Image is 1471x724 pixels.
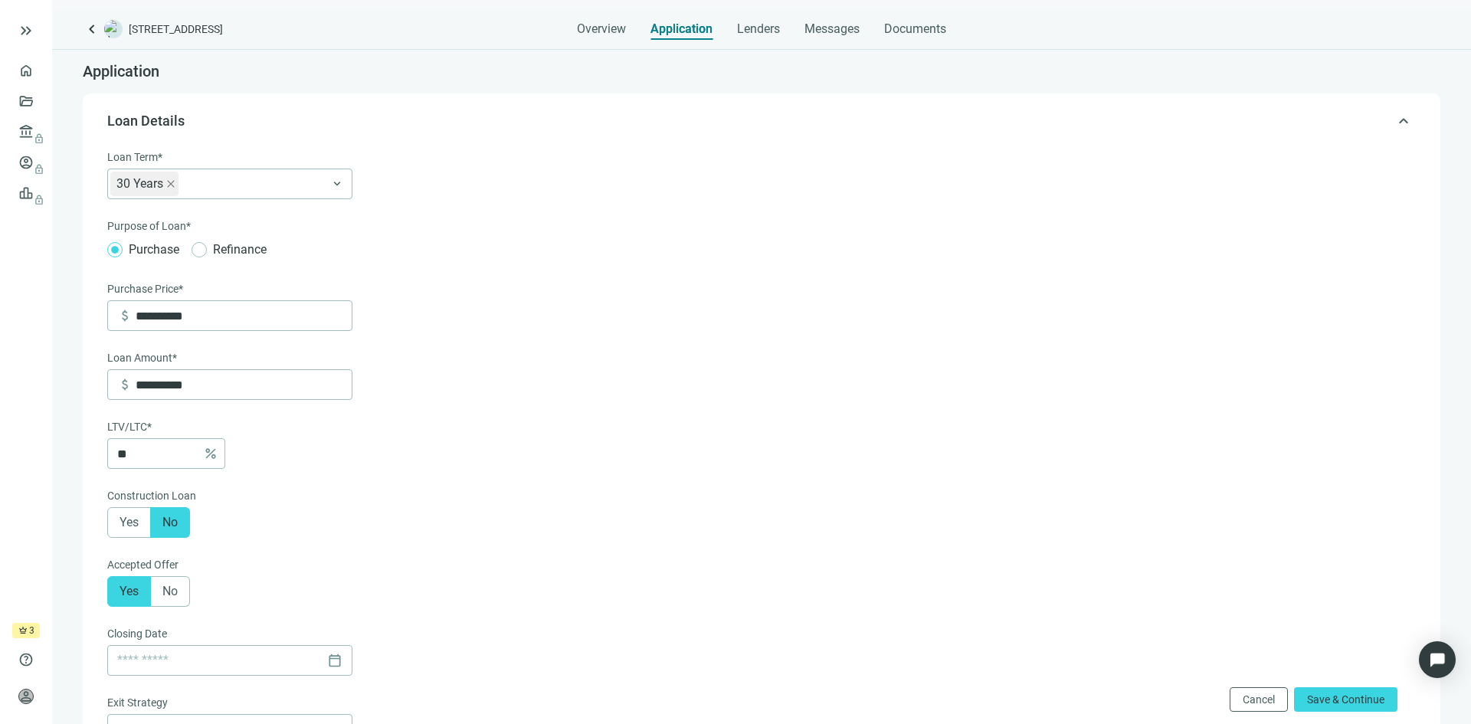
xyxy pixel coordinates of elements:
[104,20,123,38] img: deal-logo
[1307,693,1384,706] span: Save & Continue
[737,21,780,37] span: Lenders
[83,62,159,80] span: Application
[107,280,183,297] span: Purchase Price*
[1230,687,1288,712] button: Cancel
[107,418,152,435] span: LTV/LTC*
[120,515,139,529] span: Yes
[18,689,34,704] span: person
[129,21,223,37] span: [STREET_ADDRESS]
[577,21,626,37] span: Overview
[166,179,175,188] span: close
[1294,687,1397,712] button: Save & Continue
[17,21,35,40] button: keyboard_double_arrow_right
[107,694,168,711] span: Exit Strategy
[117,308,133,323] span: attach_money
[207,240,273,259] span: Refinance
[107,349,177,366] span: Loan Amount*
[107,149,162,165] span: Loan Term*
[650,21,713,37] span: Application
[18,626,28,635] span: crown
[162,515,178,529] span: No
[29,623,34,638] span: 3
[116,172,163,196] span: 30 Years
[1419,641,1456,678] div: Open Intercom Messenger
[804,21,860,36] span: Messages
[117,377,133,392] span: attach_money
[110,172,179,196] span: 30 Years
[107,625,167,642] span: Closing Date
[107,218,191,234] span: Purpose of Loan*
[123,240,185,259] span: Purchase
[1243,693,1275,706] span: Cancel
[884,21,946,37] span: Documents
[18,652,34,667] span: help
[203,446,218,461] span: percent
[83,20,101,38] a: keyboard_arrow_left
[107,556,179,573] span: Accepted Offer
[120,584,139,598] span: Yes
[162,584,178,598] span: No
[107,487,196,504] span: Construction Loan
[107,113,185,129] span: Loan Details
